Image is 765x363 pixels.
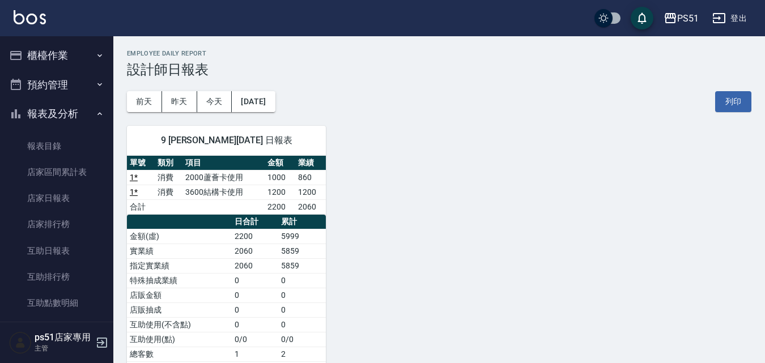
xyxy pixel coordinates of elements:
td: 實業績 [127,244,232,258]
td: 3600結構卡使用 [182,185,265,199]
td: 特殊抽成業績 [127,273,232,288]
div: PS51 [677,11,699,25]
button: save [631,7,653,29]
button: 昨天 [162,91,197,112]
button: 櫃檯作業 [5,41,109,70]
td: 0 [278,317,326,332]
td: 5859 [278,244,326,258]
th: 業績 [295,156,326,170]
th: 類別 [155,156,182,170]
td: 金額(虛) [127,229,232,244]
td: 0 [278,302,326,317]
button: 今天 [197,91,232,112]
a: 報表目錄 [5,133,109,159]
a: 互助排行榜 [5,264,109,290]
td: 2200 [232,229,278,244]
td: 2 [278,347,326,361]
td: 0 [278,273,326,288]
td: 消費 [155,170,182,185]
a: 店家排行榜 [5,211,109,237]
td: 消費 [155,185,182,199]
th: 日合計 [232,215,278,229]
th: 金額 [265,156,295,170]
td: 0 [278,288,326,302]
td: 2000蘆薈卡使用 [182,170,265,185]
td: 1200 [265,185,295,199]
td: 0/0 [232,332,278,347]
td: 互助使用(點) [127,332,232,347]
td: 店販金額 [127,288,232,302]
button: [DATE] [232,91,275,112]
a: 店家區間累計表 [5,159,109,185]
img: Logo [14,10,46,24]
a: 互助業績報表 [5,316,109,342]
button: 預約管理 [5,70,109,100]
td: 合計 [127,199,155,214]
td: 2060 [295,199,326,214]
td: 0 [232,302,278,317]
button: 列印 [715,91,751,112]
td: 總客數 [127,347,232,361]
img: Person [9,331,32,354]
td: 0 [232,288,278,302]
p: 主管 [35,343,92,353]
th: 單號 [127,156,155,170]
button: PS51 [659,7,703,30]
h3: 設計師日報表 [127,62,751,78]
a: 店家日報表 [5,185,109,211]
a: 互助點數明細 [5,290,109,316]
td: 0/0 [278,332,326,347]
h5: ps51店家專用 [35,332,92,343]
td: 指定實業績 [127,258,232,273]
td: 1000 [265,170,295,185]
span: 9 [PERSON_NAME][DATE] 日報表 [141,135,312,146]
td: 0 [232,273,278,288]
th: 項目 [182,156,265,170]
td: 1 [232,347,278,361]
td: 5999 [278,229,326,244]
td: 5859 [278,258,326,273]
a: 互助日報表 [5,238,109,264]
table: a dense table [127,156,326,215]
td: 860 [295,170,326,185]
button: 前天 [127,91,162,112]
td: 店販抽成 [127,302,232,317]
td: 2200 [265,199,295,214]
td: 互助使用(不含點) [127,317,232,332]
td: 1200 [295,185,326,199]
h2: Employee Daily Report [127,50,751,57]
th: 累計 [278,215,326,229]
td: 2060 [232,258,278,273]
td: 0 [232,317,278,332]
td: 2060 [232,244,278,258]
button: 報表及分析 [5,99,109,129]
button: 登出 [708,8,751,29]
